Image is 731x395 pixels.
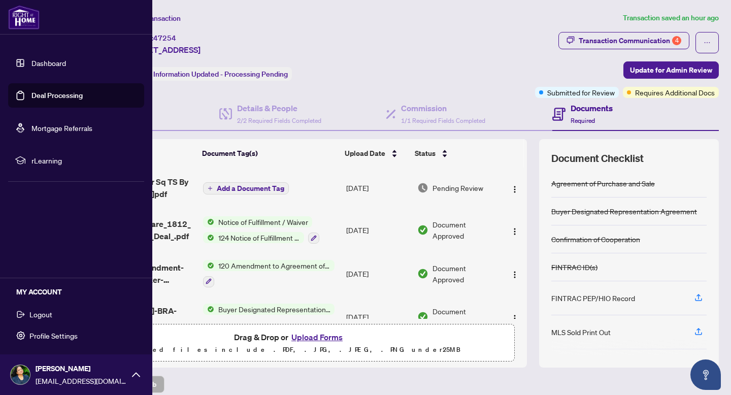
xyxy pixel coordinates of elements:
div: Confirmation of Cooperation [551,234,640,245]
span: 2/2 Required Fields Completed [237,117,321,124]
button: Logout [8,306,144,323]
img: Document Status [417,224,428,236]
button: Profile Settings [8,327,144,344]
div: 4 [672,36,681,45]
span: Logout [29,306,52,322]
span: Document Checklist [551,151,644,166]
button: Logo [507,180,523,196]
a: Dashboard [31,58,66,68]
span: [EMAIL_ADDRESS][DOMAIN_NAME] [36,375,127,386]
span: Document Approved [433,219,498,241]
span: [STREET_ADDRESS] [126,44,201,56]
div: Buyer Designated Representation Agreement [551,206,697,217]
div: Transaction Communication [579,32,681,49]
h5: MY ACCOUNT [16,286,144,298]
a: Deal Processing [31,91,83,100]
span: Profile Settings [29,327,78,344]
span: View Transaction [126,14,181,23]
p: Supported files include .PDF, .JPG, .JPEG, .PNG under 25 MB [72,344,508,356]
span: ellipsis [704,39,711,46]
img: Profile Icon [11,365,30,384]
td: [DATE] [342,168,413,208]
span: Notice of Fulfillment / Waiver [214,216,312,227]
button: Add a Document Tag [203,182,289,195]
span: plus [208,186,213,191]
span: Requires Additional Docs [635,87,715,98]
span: Drag & Drop orUpload FormsSupported files include .PDF, .JPG, .JPEG, .PNG under25MB [65,324,514,362]
h4: Details & People [237,102,321,114]
h4: Documents [571,102,613,114]
button: Logo [507,222,523,238]
img: Status Icon [203,260,214,271]
span: 47254 [153,34,176,43]
img: Logo [511,227,519,236]
span: Document Approved [433,262,498,285]
h4: Commission [401,102,485,114]
div: Status: [126,67,292,81]
button: Status IconNotice of Fulfillment / WaiverStatus Icon124 Notice of Fulfillment of Condition(s) - A... [203,216,319,244]
span: Drag & Drop or [234,331,346,344]
td: [DATE] [342,295,413,339]
span: Add a Document Tag [217,185,284,192]
span: rLearning [31,155,137,166]
a: Mortgage Referrals [31,123,92,133]
img: Status Icon [203,216,214,227]
span: Required [571,117,595,124]
span: Information Updated - Processing Pending [153,70,288,79]
img: Status Icon [203,304,214,315]
span: Upload Date [345,148,385,159]
img: Status Icon [203,232,214,243]
td: [DATE] [342,252,413,295]
img: Document Status [417,182,428,193]
span: [PERSON_NAME] [36,363,127,374]
span: Document Approved [433,306,498,328]
span: 124 Notice of Fulfillment of Condition(s) - Agreement of Purchase and Sale [214,232,304,243]
th: Document Tag(s) [198,139,341,168]
button: Logo [507,266,523,282]
img: Document Status [417,268,428,279]
span: 1/1 Required Fields Completed [401,117,485,124]
img: Logo [511,185,519,193]
article: Transaction saved an hour ago [623,12,719,24]
div: FINTRAC PEP/HIO Record [551,292,635,304]
span: Status [415,148,436,159]
button: Status Icon120 Amendment to Agreement of Purchase and Sale [203,260,335,287]
img: Logo [511,271,519,279]
button: Add a Document Tag [203,182,289,194]
button: Status IconBuyer Designated Representation Agreement [203,304,335,331]
span: 120 Amendment to Agreement of Purchase and Sale [214,260,335,271]
div: Agreement of Purchase and Sale [551,178,655,189]
button: Transaction Communication4 [558,32,689,49]
div: FINTRAC ID(s) [551,261,597,273]
img: Logo [511,314,519,322]
button: Upload Forms [288,331,346,344]
img: logo [8,5,40,29]
th: Upload Date [341,139,411,168]
span: Update for Admin Review [630,62,712,78]
button: Logo [507,309,523,325]
th: Status [411,139,499,168]
img: Document Status [417,311,428,322]
div: MLS Sold Print Out [551,326,611,338]
span: Pending Review [433,182,483,193]
button: Update for Admin Review [623,61,719,79]
td: [DATE] [342,208,413,252]
span: Buyer Designated Representation Agreement [214,304,335,315]
span: Submitted for Review [547,87,615,98]
button: Open asap [690,359,721,390]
